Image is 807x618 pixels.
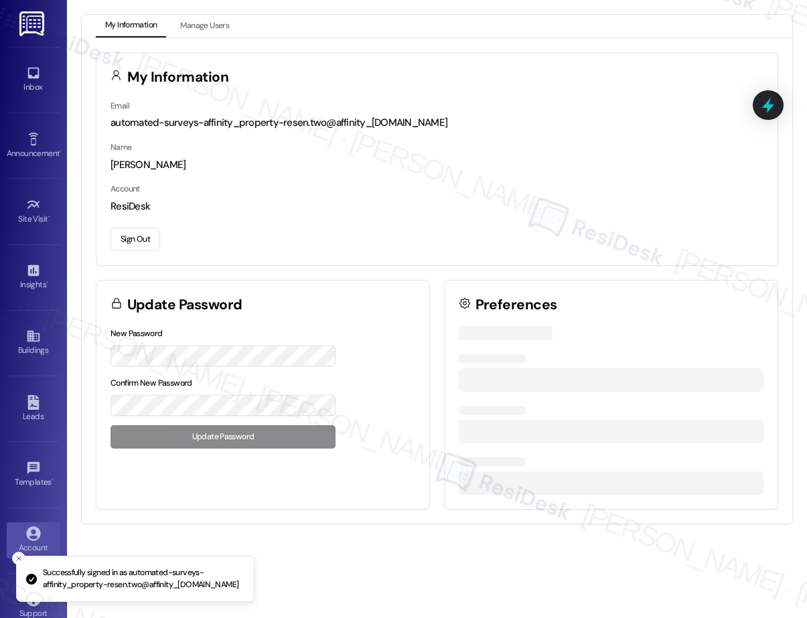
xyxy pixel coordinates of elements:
label: Email [111,100,129,111]
label: Name [111,142,132,153]
label: New Password [111,328,163,339]
a: Site Visit • [7,194,60,230]
img: ResiDesk Logo [19,11,47,36]
button: Manage Users [171,15,238,37]
h3: My Information [127,70,229,84]
a: Insights • [7,259,60,295]
p: Successfully signed in as automated-surveys-affinity_property-resen.two@affinity_[DOMAIN_NAME] [43,567,243,591]
a: Buildings [7,325,60,361]
a: Account [7,522,60,558]
div: ResiDesk [111,200,763,214]
span: • [46,278,48,287]
h3: Preferences [475,298,557,312]
label: Account [111,183,140,194]
div: [PERSON_NAME] [111,158,763,172]
div: automated-surveys-affinity_property-resen.two@affinity_[DOMAIN_NAME] [111,116,763,130]
a: Templates • [7,457,60,493]
span: • [52,475,54,485]
button: My Information [96,15,166,37]
button: Sign Out [111,228,160,251]
label: Confirm New Password [111,378,192,388]
h3: Update Password [127,298,242,312]
a: Leads [7,391,60,427]
span: • [60,147,62,156]
a: Inbox [7,62,60,98]
button: Close toast [12,552,25,565]
span: • [48,212,50,222]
